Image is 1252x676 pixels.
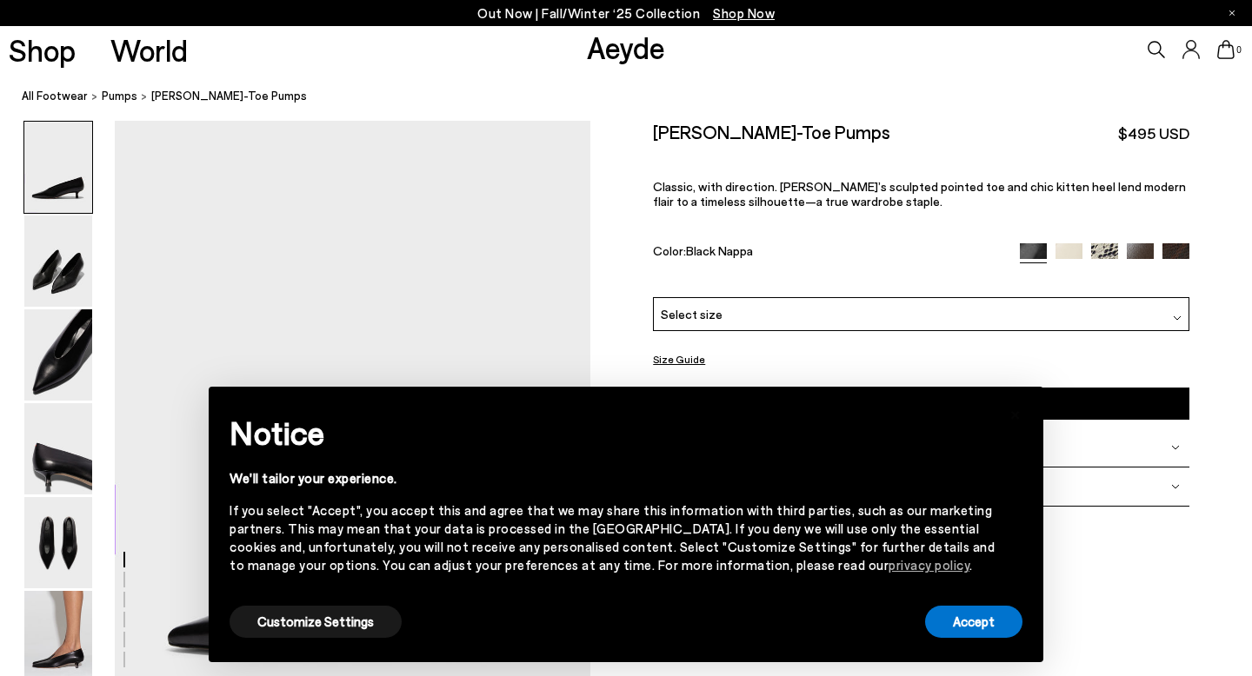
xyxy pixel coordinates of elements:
[230,410,995,455] h2: Notice
[1171,482,1180,491] img: svg%3E
[1235,45,1243,55] span: 0
[653,348,705,370] button: Size Guide
[230,501,995,574] div: If you select "Accept", you accept this and agree that we may share this information with third p...
[1171,443,1180,452] img: svg%3E
[653,179,1189,209] p: Classic, with direction. [PERSON_NAME]’s sculpted pointed toe and chic kitten heel lend modern fl...
[102,89,137,103] span: pumps
[587,29,665,65] a: Aeyde
[686,243,753,258] span: Black Nappa
[110,35,188,65] a: World
[102,87,137,105] a: pumps
[653,121,890,142] h2: [PERSON_NAME]-Toe Pumps
[477,3,775,24] p: Out Now | Fall/Winter ‘25 Collection
[24,497,92,588] img: Clara Pointed-Toe Pumps - Image 5
[9,35,76,65] a: Shop
[24,215,92,307] img: Clara Pointed-Toe Pumps - Image 2
[230,606,402,638] button: Customize Settings
[889,557,969,573] a: privacy policy
[661,305,723,323] span: Select size
[653,243,1002,263] div: Color:
[1009,400,1022,425] span: ×
[1173,314,1182,322] img: svg%3E
[24,403,92,494] img: Clara Pointed-Toe Pumps - Image 4
[1217,40,1235,59] a: 0
[22,87,88,105] a: All Footwear
[151,87,307,105] span: [PERSON_NAME]-Toe Pumps
[230,469,995,487] div: We'll tailor your experience.
[925,606,1022,638] button: Accept
[713,5,775,21] span: Navigate to /collections/new-in
[1118,123,1189,144] span: $495 USD
[22,73,1252,121] nav: breadcrumb
[24,122,92,213] img: Clara Pointed-Toe Pumps - Image 1
[995,392,1036,434] button: Close this notice
[24,309,92,401] img: Clara Pointed-Toe Pumps - Image 3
